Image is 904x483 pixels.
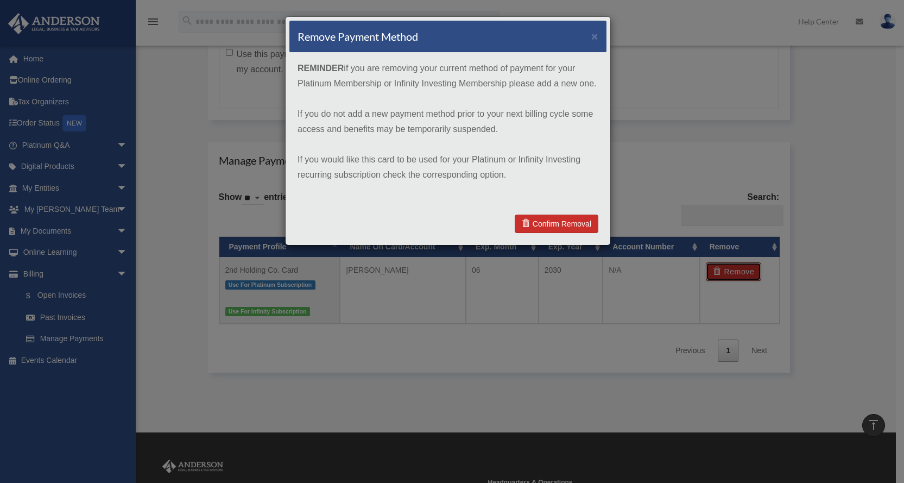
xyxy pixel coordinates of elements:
[515,215,598,233] a: Confirm Removal
[298,29,418,44] h4: Remove Payment Method
[591,30,598,42] button: ×
[298,152,598,183] p: If you would like this card to be used for your Platinum or Infinity Investing recurring subscrip...
[289,53,606,206] div: if you are removing your current method of payment for your Platinum Membership or Infinity Inves...
[298,106,598,137] p: If you do not add a new payment method prior to your next billing cycle some access and benefits ...
[298,64,344,73] strong: REMINDER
